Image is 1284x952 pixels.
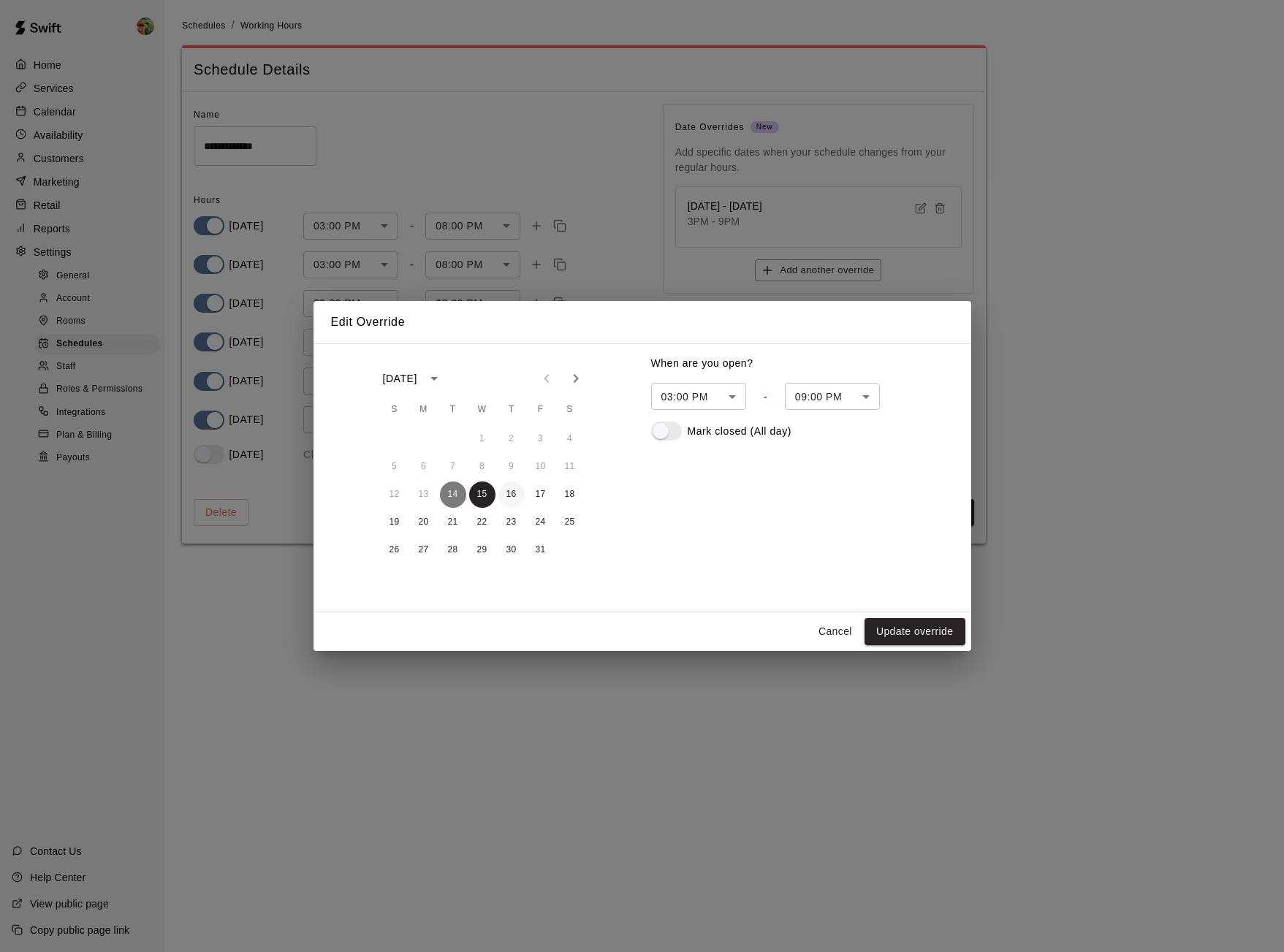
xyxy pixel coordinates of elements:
[764,390,767,403] div: -
[422,366,447,391] button: calendar view is open, switch to year view
[381,537,408,563] button: 26
[469,537,495,563] button: 29
[381,509,408,536] button: 19
[865,618,965,645] button: Update override
[498,509,525,536] button: 23
[411,395,437,424] span: Monday
[498,481,525,508] button: 16
[440,395,466,424] span: Tuesday
[557,395,583,424] span: Saturday
[469,481,495,508] button: 15
[381,395,408,424] span: Sunday
[688,424,791,439] p: Mark closed (All day)
[812,618,859,645] button: Cancel
[561,364,590,393] button: Next month
[557,509,583,536] button: 25
[440,509,466,536] button: 21
[651,383,746,410] div: 03:00 PM
[314,301,971,343] h2: Edit Override
[498,395,525,424] span: Thursday
[498,537,525,563] button: 30
[528,481,554,508] button: 17
[469,395,495,424] span: Wednesday
[651,356,954,371] p: When are you open?
[440,537,466,563] button: 28
[528,395,554,424] span: Friday
[785,383,880,410] div: 09:00 PM
[411,537,437,563] button: 27
[469,509,495,536] button: 22
[528,537,554,563] button: 31
[528,509,554,536] button: 24
[411,509,437,536] button: 20
[383,371,417,386] div: [DATE]
[557,481,583,508] button: 18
